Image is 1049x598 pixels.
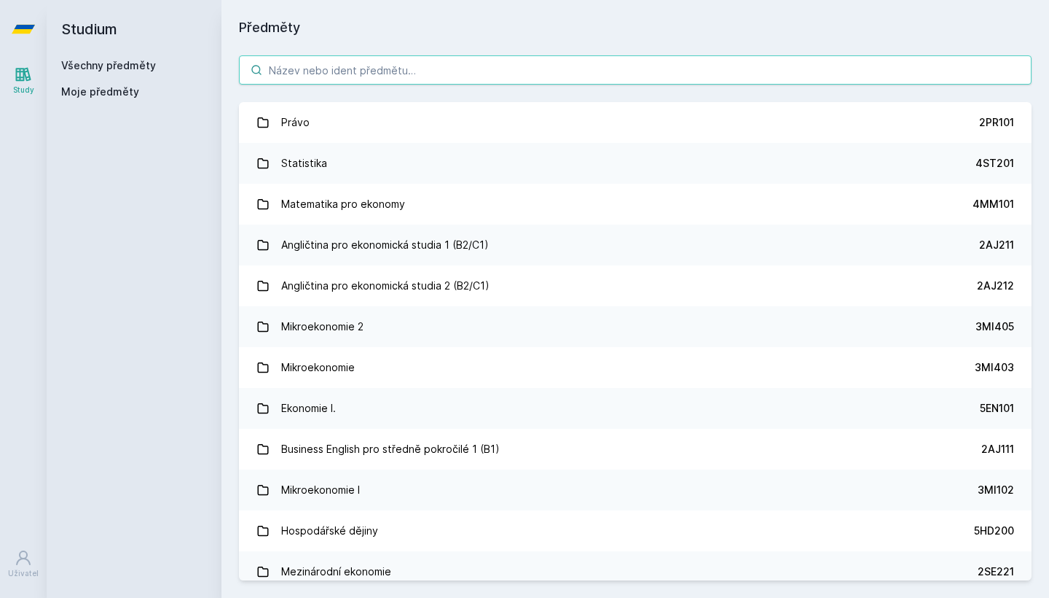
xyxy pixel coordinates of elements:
div: Angličtina pro ekonomická studia 1 (B2/C1) [281,230,489,260]
div: 2PR101 [979,115,1014,130]
a: Všechny předměty [61,59,156,71]
a: Ekonomie I. 5EN101 [239,388,1032,429]
div: Business English pro středně pokročilé 1 (B1) [281,435,500,464]
div: 3MI403 [975,360,1014,375]
a: Hospodářské dějiny 5HD200 [239,510,1032,551]
div: Mezinárodní ekonomie [281,557,391,586]
div: 2SE221 [978,564,1014,579]
div: Mikroekonomie [281,353,355,382]
div: Angličtina pro ekonomická studia 2 (B2/C1) [281,271,490,300]
div: 4MM101 [973,197,1014,211]
a: Business English pro středně pokročilé 1 (B1) 2AJ111 [239,429,1032,470]
div: Ekonomie I. [281,394,336,423]
div: Uživatel [8,568,39,579]
div: 5EN101 [980,401,1014,416]
div: 5HD200 [974,524,1014,538]
div: 2AJ211 [979,238,1014,252]
div: 4ST201 [975,156,1014,171]
a: Angličtina pro ekonomická studia 1 (B2/C1) 2AJ211 [239,225,1032,265]
div: Matematika pro ekonomy [281,190,405,219]
a: Mikroekonomie 3MI403 [239,347,1032,388]
div: Právo [281,108,310,137]
a: Mikroekonomie 2 3MI405 [239,306,1032,347]
span: Moje předměty [61,85,139,99]
div: 2AJ111 [981,442,1014,457]
a: Mezinárodní ekonomie 2SE221 [239,551,1032,592]
a: Uživatel [3,542,44,586]
a: Právo 2PR101 [239,102,1032,143]
a: Angličtina pro ekonomická studia 2 (B2/C1) 2AJ212 [239,265,1032,306]
a: Mikroekonomie I 3MI102 [239,470,1032,510]
h1: Předměty [239,18,1032,38]
div: Study [13,85,34,96]
div: 3MI102 [978,483,1014,497]
div: Mikroekonomie 2 [281,312,364,341]
a: Matematika pro ekonomy 4MM101 [239,184,1032,225]
div: Statistika [281,149,327,178]
input: Název nebo ident předmětu… [239,55,1032,85]
div: 3MI405 [975,319,1014,334]
a: Statistika 4ST201 [239,143,1032,184]
div: Hospodářské dějiny [281,516,378,545]
a: Study [3,58,44,103]
div: Mikroekonomie I [281,475,360,505]
div: 2AJ212 [977,279,1014,293]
